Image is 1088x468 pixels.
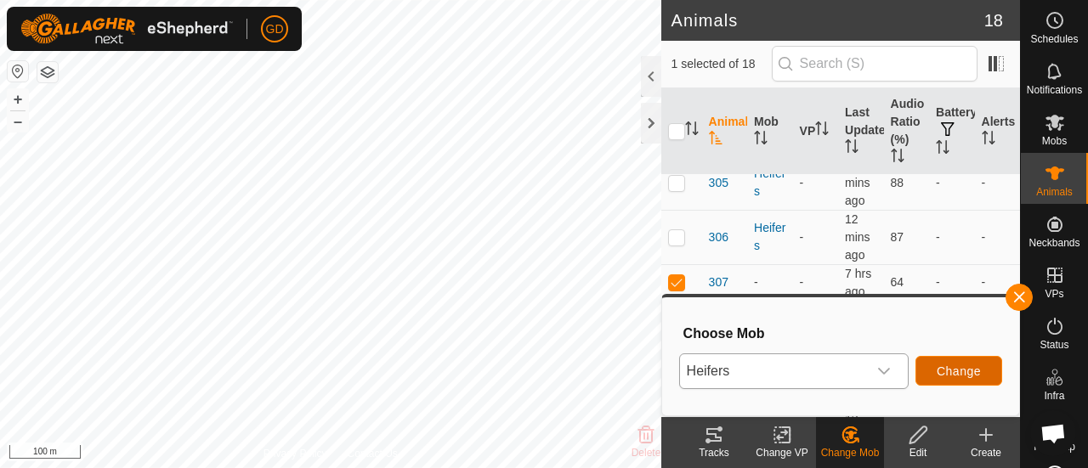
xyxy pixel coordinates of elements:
h3: Choose Mob [683,325,1002,341]
span: 306 [709,228,728,246]
td: - [975,155,1020,210]
td: - [929,155,974,210]
span: 1 selected of 18 [671,55,772,73]
span: Heatmap [1034,442,1075,452]
th: Battery [929,88,974,175]
button: Reset Map [8,61,28,82]
span: 64 [891,275,904,289]
a: Contact Us [347,446,397,461]
app-display-virtual-paddock-transition: - [800,230,804,244]
th: Alerts [975,88,1020,175]
p-sorticon: Activate to sort [891,151,904,165]
td: - [929,210,974,264]
span: 2 Oct 2025, 8:24 pm [845,158,870,207]
div: Tracks [680,445,748,460]
app-display-virtual-paddock-transition: - [800,275,804,289]
span: 88 [891,176,904,189]
span: 18 [984,8,1003,33]
span: 307 [709,273,728,291]
span: Infra [1044,391,1064,401]
div: Heifers [754,219,785,255]
td: - [975,264,1020,301]
span: Animals [1036,187,1073,197]
div: Heifers [754,165,785,200]
th: Last Updated [838,88,883,175]
div: Open chat [1030,410,1076,456]
span: GD [266,20,284,38]
td: - [975,210,1020,264]
p-sorticon: Activate to sort [709,133,722,147]
div: Edit [884,445,952,460]
p-sorticon: Activate to sort [936,143,949,156]
span: 305 [709,174,728,192]
div: Create [952,445,1020,460]
span: 87 [891,230,904,244]
div: Change Mob [816,445,884,460]
span: Change [937,364,981,378]
p-sorticon: Activate to sort [685,124,699,138]
img: Gallagher Logo [20,14,233,44]
p-sorticon: Activate to sort [845,142,858,155]
span: Heifers [680,354,867,388]
input: Search (S) [772,46,977,82]
th: Animal [702,88,747,175]
button: Change [915,356,1002,386]
h2: Animals [671,10,984,31]
span: Schedules [1030,34,1078,44]
p-sorticon: Activate to sort [815,124,829,138]
span: Mobs [1042,136,1067,146]
span: Status [1040,340,1068,350]
button: – [8,111,28,132]
th: VP [793,88,838,175]
span: 2 Oct 2025, 8:24 pm [845,212,870,262]
span: VPs [1045,289,1063,299]
th: Mob [747,88,792,175]
span: Notifications [1027,85,1082,95]
div: Change VP [748,445,816,460]
app-display-virtual-paddock-transition: - [800,176,804,189]
div: dropdown trigger [867,354,901,388]
td: - [929,264,974,301]
button: Map Layers [37,62,58,82]
a: Privacy Policy [263,446,327,461]
span: Neckbands [1028,238,1079,248]
button: + [8,89,28,110]
p-sorticon: Activate to sort [982,133,995,147]
span: 2 Oct 2025, 1:04 pm [845,267,871,298]
div: - [754,273,785,291]
p-sorticon: Activate to sort [754,133,768,147]
th: Audio Ratio (%) [884,88,929,175]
